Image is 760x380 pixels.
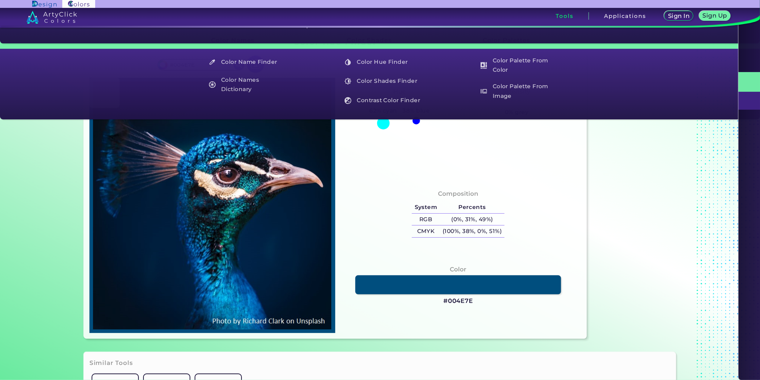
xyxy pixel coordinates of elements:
[698,11,731,21] a: Sign Up
[443,297,473,305] h3: #004E7E
[205,75,289,95] h5: Color Names Dictionary
[205,55,289,69] h5: Color Name Finder
[205,55,289,69] a: Color Name Finder
[481,88,487,95] img: icon_palette_from_image_white.svg
[440,214,505,225] h5: (0%, 31%, 49%)
[476,81,561,101] a: Color Palette From Image
[450,264,467,275] h4: Color
[440,225,505,237] h5: (100%, 38%, 0%, 51%)
[556,13,574,19] h3: Tools
[345,78,351,85] img: icon_color_shades_white.svg
[440,201,505,213] h5: Percents
[26,11,77,24] img: logo_artyclick_colors_white.svg
[345,97,351,104] img: icon_color_contrast_white.svg
[341,75,425,88] a: Color Shades Finder
[205,75,289,95] a: Color Names Dictionary
[604,13,646,19] h3: Applications
[668,13,690,19] h5: Sign In
[481,62,487,69] img: icon_col_pal_col_white.svg
[476,55,561,76] a: Color Palette From Color
[341,55,425,69] h5: Color Hue Finder
[412,225,440,237] h5: CMYK
[590,35,679,265] iframe: Advertisement
[341,94,425,107] h5: Contrast Color Finder
[209,81,216,88] img: icon_color_names_dictionary_white.svg
[93,81,332,329] img: img_pavlin.jpg
[89,359,133,367] h3: Similar Tools
[412,201,440,213] h5: System
[663,11,694,21] a: Sign In
[702,13,728,19] h5: Sign Up
[209,59,216,66] img: icon_color_name_finder_white.svg
[412,214,440,225] h5: RGB
[438,189,478,199] h4: Composition
[341,55,425,69] a: Color Hue Finder
[345,59,351,66] img: icon_color_hue_white.svg
[32,1,56,8] img: ArtyClick Design logo
[341,75,425,88] h5: Color Shades Finder
[341,94,425,107] a: Contrast Color Finder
